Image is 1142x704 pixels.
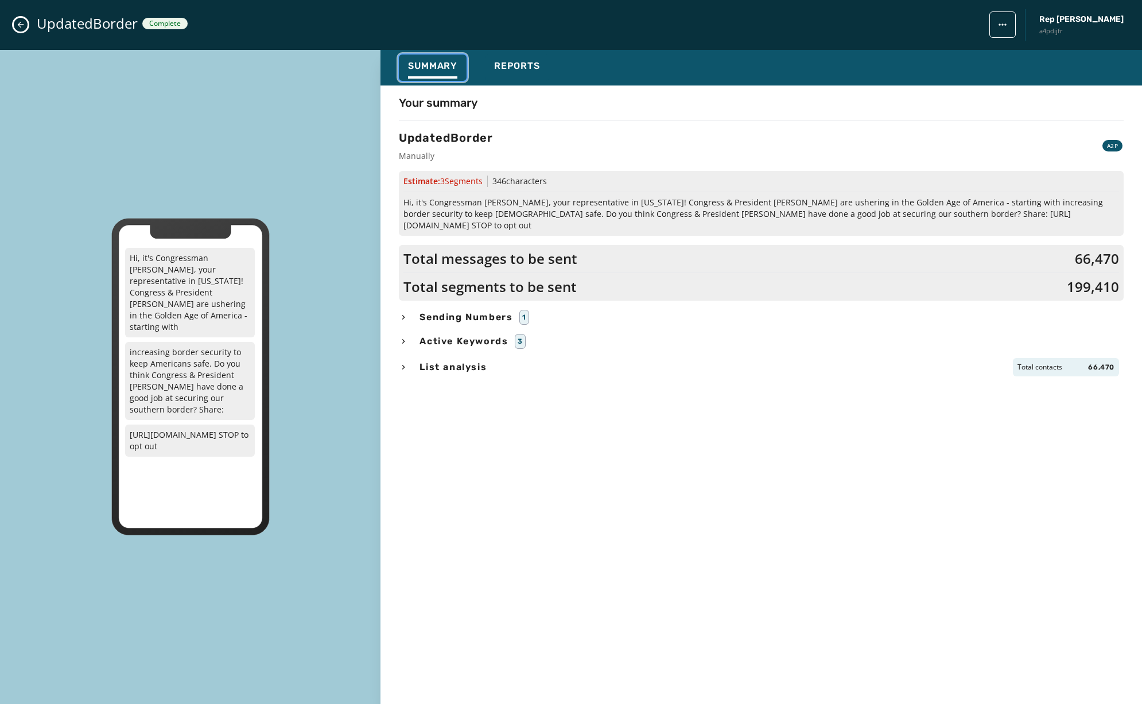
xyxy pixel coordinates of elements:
span: Estimate: [403,176,483,187]
span: 66,470 [1088,363,1114,372]
span: List analysis [417,360,489,374]
div: 1 [519,310,529,325]
p: [URL][DOMAIN_NAME] STOP to opt out [125,425,255,457]
button: broadcast action menu [989,11,1016,38]
span: Summary [408,60,457,72]
span: 199,410 [1067,278,1119,296]
button: Reports [485,55,549,81]
div: A2P [1102,140,1122,151]
span: Hi, it's Congressman [PERSON_NAME], your representative in [US_STATE]! Congress & President [PERS... [403,197,1119,231]
span: Total messages to be sent [403,250,577,268]
button: Summary [399,55,467,81]
span: UpdatedBorder [37,14,138,33]
span: Reports [494,60,540,72]
span: 66,470 [1075,250,1119,268]
span: Total contacts [1017,363,1062,372]
p: increasing border security to keep Americans safe. Do you think Congress & President [PERSON_NAME... [125,342,255,420]
p: Hi, it's Congressman [PERSON_NAME], your representative in [US_STATE]! Congress & President [PERS... [125,248,255,337]
span: Rep [PERSON_NAME] [1039,14,1124,25]
span: 346 characters [492,176,547,186]
span: Complete [149,19,181,28]
span: Total segments to be sent [403,278,577,296]
button: Active Keywords3 [399,334,1124,349]
span: a4pdijfr [1039,26,1124,36]
button: Sending Numbers1 [399,310,1124,325]
button: List analysisTotal contacts66,470 [399,358,1124,376]
h3: UpdatedBorder [399,130,493,146]
span: Active Keywords [417,335,510,348]
span: Sending Numbers [417,310,515,324]
h4: Your summary [399,95,477,111]
span: 3 Segment s [440,176,483,186]
div: 3 [515,334,526,349]
span: Manually [399,150,493,162]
